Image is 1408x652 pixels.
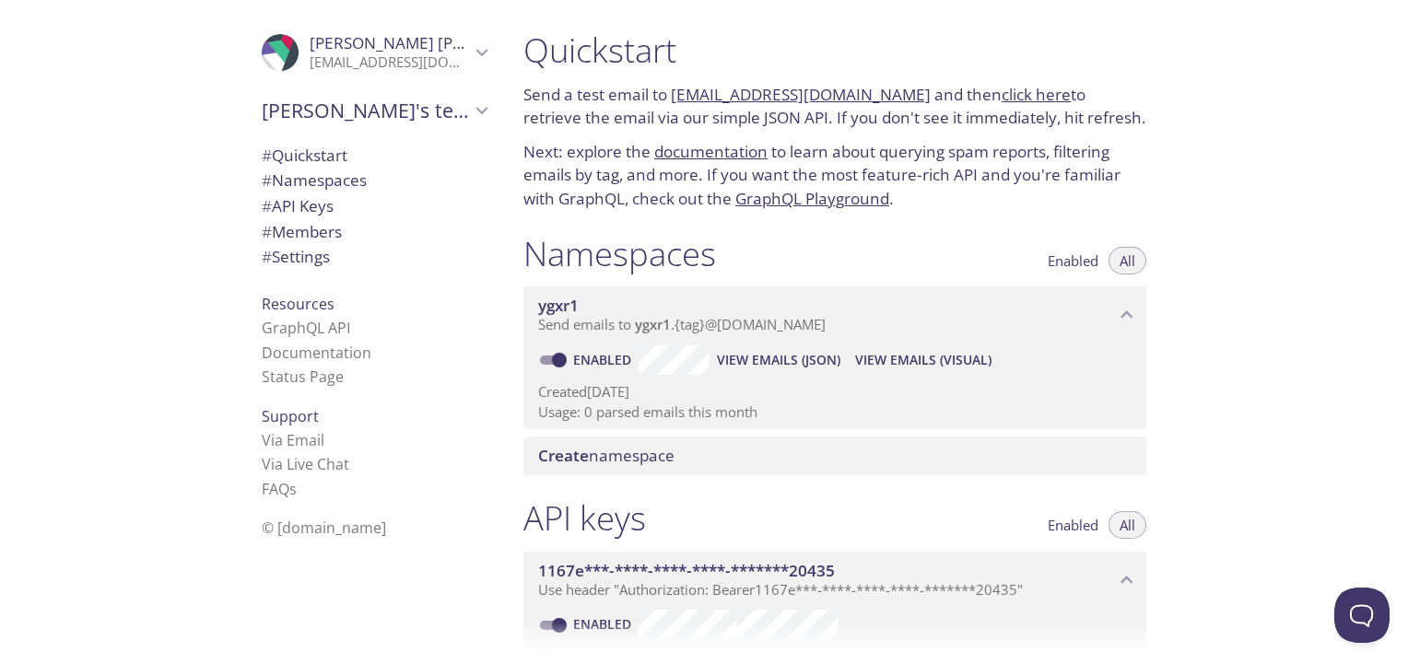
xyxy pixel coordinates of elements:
[262,98,470,123] span: [PERSON_NAME]'s team
[717,349,840,371] span: View Emails (JSON)
[538,315,826,333] span: Send emails to . {tag} @[DOMAIN_NAME]
[538,445,589,466] span: Create
[523,437,1146,475] div: Create namespace
[523,497,646,539] h1: API keys
[262,195,334,216] span: API Keys
[671,84,931,105] a: [EMAIL_ADDRESS][DOMAIN_NAME]
[710,345,848,375] button: View Emails (JSON)
[247,22,501,83] div: Suprith Vardhan
[262,430,324,450] a: Via Email
[262,221,342,242] span: Members
[262,318,350,338] a: GraphQL API
[310,53,470,72] p: [EMAIL_ADDRESS][DOMAIN_NAME]
[262,454,349,474] a: Via Live Chat
[1109,247,1146,274] button: All
[262,479,297,499] a: FAQ
[247,193,501,219] div: API Keys
[1037,511,1109,539] button: Enabled
[262,246,272,267] span: #
[262,246,330,267] span: Settings
[523,83,1146,130] p: Send a test email to and then to retrieve the email via our simple JSON API. If you don't see it ...
[262,169,272,191] span: #
[247,87,501,134] div: Suprith's team
[523,140,1146,211] p: Next: explore the to learn about querying spam reports, filtering emails by tag, and more. If you...
[262,406,319,426] span: Support
[247,143,501,169] div: Quickstart
[247,168,501,193] div: Namespaces
[310,32,562,53] span: [PERSON_NAME] [PERSON_NAME]
[538,445,675,466] span: namespace
[262,367,344,387] a: Status Page
[262,169,367,191] span: Namespaces
[1002,84,1071,105] a: click here
[262,294,334,314] span: Resources
[538,402,1132,422] p: Usage: 0 parsed emails this month
[538,382,1132,402] p: Created [DATE]
[523,29,1146,71] h1: Quickstart
[262,195,272,216] span: #
[538,295,579,316] span: ygxr1
[735,188,889,209] a: GraphQL Playground
[523,286,1146,343] div: ygxr1 namespace
[848,345,999,375] button: View Emails (Visual)
[1109,511,1146,539] button: All
[570,351,639,368] a: Enabled
[289,479,297,499] span: s
[654,141,768,162] a: documentation
[247,219,501,245] div: Members
[247,244,501,270] div: Team Settings
[523,233,716,274] h1: Namespaces
[262,343,371,363] a: Documentation
[262,145,272,166] span: #
[262,221,272,242] span: #
[262,145,347,166] span: Quickstart
[262,518,386,538] span: © [DOMAIN_NAME]
[1334,588,1390,643] iframe: Help Scout Beacon - Open
[855,349,991,371] span: View Emails (Visual)
[635,315,671,333] span: ygxr1
[570,615,639,633] a: Enabled
[1037,247,1109,274] button: Enabled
